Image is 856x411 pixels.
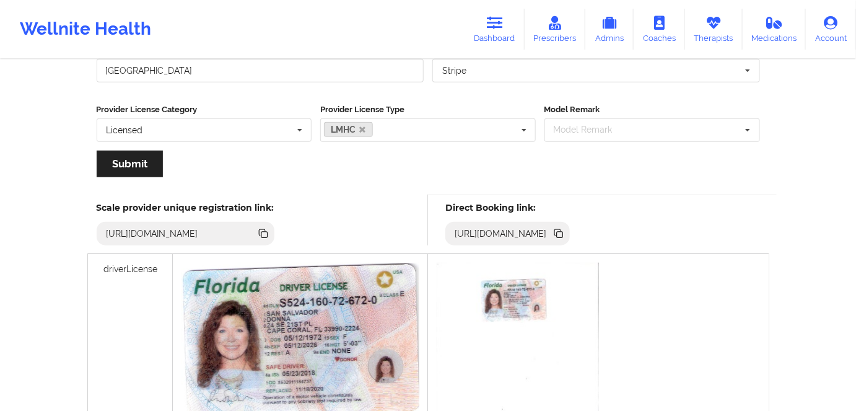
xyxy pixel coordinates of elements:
[634,9,685,50] a: Coaches
[585,9,634,50] a: Admins
[465,9,525,50] a: Dashboard
[445,202,570,213] h5: Direct Booking link:
[806,9,856,50] a: Account
[324,122,373,137] a: LMHC
[97,151,163,177] button: Submit
[450,228,552,240] div: [URL][DOMAIN_NAME]
[97,202,274,213] h5: Scale provider unique registration link:
[544,104,760,116] label: Model Remark
[743,9,806,50] a: Medications
[525,9,586,50] a: Prescribers
[685,9,743,50] a: Therapists
[107,126,143,135] div: Licensed
[97,104,312,116] label: Provider License Category
[551,123,631,137] div: Model Remark
[320,104,536,116] label: Provider License Type
[101,228,203,240] div: [URL][DOMAIN_NAME]
[442,66,466,75] div: Stripe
